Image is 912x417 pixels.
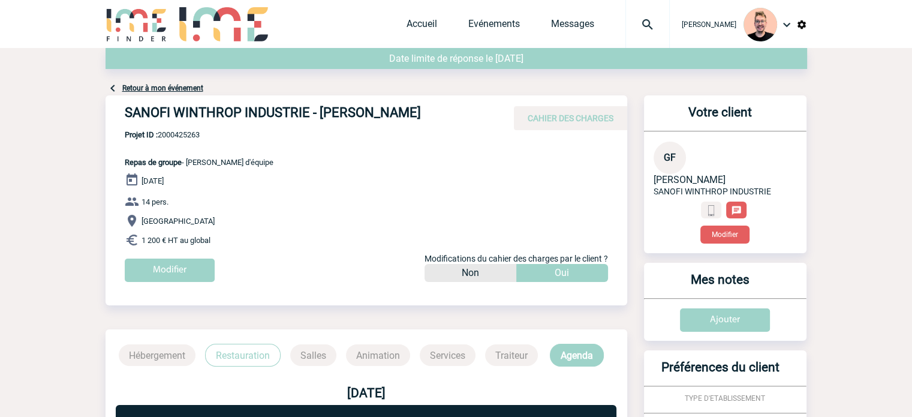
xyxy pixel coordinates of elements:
span: CAHIER DES CHARGES [528,113,613,123]
p: Non [462,264,479,282]
span: Repas de groupe [125,158,182,167]
p: Agenda [550,344,604,367]
p: Salles [290,344,336,366]
b: Projet ID : [125,130,158,139]
span: Date limite de réponse le [DATE] [389,53,523,64]
input: Ajouter [680,308,770,332]
span: 14 pers. [142,197,168,206]
p: Oui [555,264,569,282]
span: [GEOGRAPHIC_DATA] [142,217,215,226]
img: chat-24-px-w.png [731,205,742,216]
button: Modifier [700,226,750,244]
p: Hébergement [119,344,195,366]
p: Restauration [205,344,281,367]
a: Evénements [468,18,520,35]
p: Animation [346,344,410,366]
img: IME-Finder [106,7,168,41]
a: Retour à mon événement [122,84,203,92]
b: [DATE] [347,386,386,400]
span: [PERSON_NAME] [654,174,726,185]
span: - [PERSON_NAME] d'équipe [125,158,273,167]
span: [DATE] [142,176,164,185]
a: Accueil [407,18,437,35]
img: 129741-1.png [744,8,777,41]
h3: Préférences du client [649,360,792,386]
span: Modifications du cahier des charges par le client ? [425,254,608,263]
p: Services [420,344,475,366]
span: GF [664,152,676,163]
span: TYPE D'ETABLISSEMENT [685,394,765,403]
input: Modifier [125,259,215,282]
span: 1 200 € HT au global [142,236,210,245]
h4: SANOFI WINTHROP INDUSTRIE - [PERSON_NAME] [125,105,484,125]
a: Messages [551,18,594,35]
h3: Votre client [649,105,792,131]
p: Traiteur [485,344,538,366]
span: SANOFI WINTHROP INDUSTRIE [654,187,771,196]
h3: Mes notes [649,272,792,298]
span: [PERSON_NAME] [682,20,736,29]
img: portable.png [706,205,717,216]
span: 2000425263 [125,130,273,139]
